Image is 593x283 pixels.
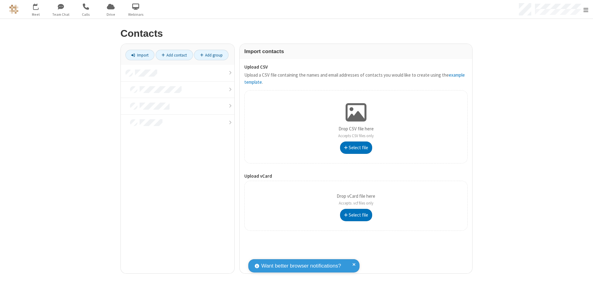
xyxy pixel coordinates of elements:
[125,50,154,60] a: Import
[261,262,341,270] span: Want better browser notifications?
[124,12,147,17] span: Webinars
[337,193,375,207] p: Drop vCard file here
[340,141,372,154] button: Select file
[120,28,473,39] h2: Contacts
[244,72,468,86] p: Upload a CSV file containing the names and email addresses of contacts you would like to create u...
[338,125,374,139] p: Drop CSV file here
[156,50,193,60] a: Add contact
[244,173,468,180] label: Upload vCard
[49,12,72,17] span: Team Chat
[24,12,47,17] span: Meet
[194,50,229,60] a: Add group
[339,201,373,206] span: Accepts .vcf files only
[99,12,122,17] span: Drive
[338,133,374,138] span: Accepts CSV files only
[9,5,19,14] img: QA Selenium DO NOT DELETE OR CHANGE
[74,12,97,17] span: Calls
[340,209,372,221] button: Select file
[578,267,588,279] iframe: Chat
[37,3,41,8] div: 3
[244,72,465,85] a: example template
[244,64,468,71] label: Upload CSV
[244,49,468,54] h3: Import contacts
